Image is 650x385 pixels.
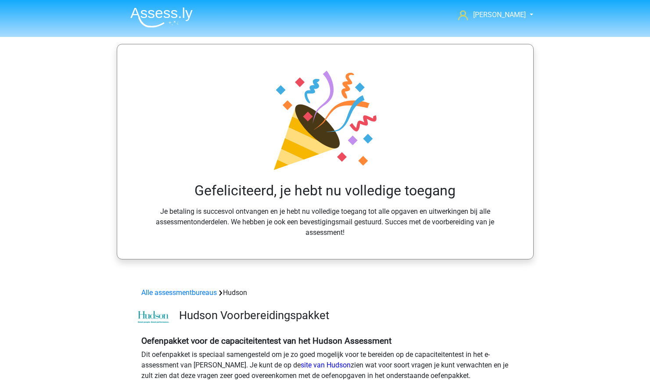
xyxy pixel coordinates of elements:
[301,361,351,369] a: site van Hudson
[130,7,193,28] img: Assessly
[141,349,509,381] p: Dit oefenpakket is speciaal samengesteld om je zo goed mogelijk voor te bereiden op de capaciteit...
[179,309,506,322] h3: Hudson Voorbereidingspakket
[138,311,169,323] img: cefd0e47479f4eb8e8c001c0d358d5812e054fa8.png
[138,288,513,298] div: Hudson
[142,182,509,199] h2: Gefeliciteerd, je hebt nu volledige toegang
[473,11,526,19] span: [PERSON_NAME]
[141,288,217,297] a: Alle assessmentbureaus
[141,336,391,346] b: Oefenpakket voor de capaciteitentest van het Hudson Assessment
[138,65,512,237] div: Je betaling is succesvol ontvangen en je hebt nu volledige toegang tot alle opgaven en uitwerking...
[455,10,527,20] a: [PERSON_NAME]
